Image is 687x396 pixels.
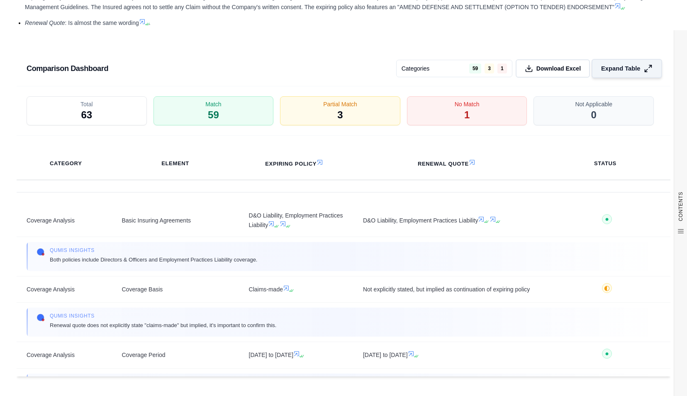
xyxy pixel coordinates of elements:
span: Basic Insuring Agreements [122,216,229,225]
span: Renewal Quote [25,20,65,26]
th: Element [151,154,199,173]
span: Download Excel [536,64,581,73]
span: ● [605,216,609,222]
span: Coverage Analysis [27,350,102,360]
h3: Comparison Dashboard [27,61,108,76]
button: ● [602,349,612,362]
span: 59 [208,108,219,122]
button: ◐ [602,283,612,296]
span: Claims-made [249,285,343,294]
span: Not explicitly stated, but implied as continuation of expiring policy [363,285,534,294]
th: Category [40,154,92,173]
img: Qumis [37,248,45,256]
span: 0 [591,108,597,122]
span: Renewal quote does not explicitly state "claims-made" but implied, it's important to confirm this. [50,321,276,330]
button: Expand Table [592,59,662,78]
span: Both policies include Directors & Officers and Employment Practices Liability coverage. [50,255,257,264]
span: 3 [337,108,343,122]
span: No Match [455,100,480,108]
span: Not Applicable [575,100,612,108]
button: Download Excel [516,59,590,78]
span: Coverage Period [122,350,229,360]
span: Categories [402,64,430,73]
span: 63 [81,108,92,122]
span: 3 [485,64,494,73]
span: Match [205,100,221,108]
span: Qumis INSIGHTS [50,247,257,254]
img: Qumis [37,313,45,322]
span: 1 [497,64,507,73]
span: . [149,20,151,26]
span: D&O Liability, Employment Practices Liability [363,216,534,225]
span: Expand Table [601,64,640,73]
span: [DATE] to [DATE] [249,350,343,360]
span: Total [80,100,93,108]
span: : Is almost the same wording [65,20,139,26]
span: [DATE] to [DATE] [363,350,534,360]
span: Coverage Basis [122,285,229,294]
th: Status [584,154,626,173]
span: ● [605,350,609,357]
span: D&O Liability, Employment Practices Liability [249,211,343,230]
span: Coverage Analysis [27,216,102,225]
span: Qumis INSIGHTS [50,313,276,319]
span: 59 [469,64,481,73]
button: Categories5931 [396,60,512,77]
th: Expiring Policy [255,154,336,173]
th: Renewal Quote [408,154,489,173]
button: ● [602,214,612,227]
span: ◐ [604,285,610,291]
span: Coverage Analysis [27,285,102,294]
span: CONTENTS [677,192,684,221]
span: 1 [464,108,470,122]
span: Partial Match [323,100,357,108]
